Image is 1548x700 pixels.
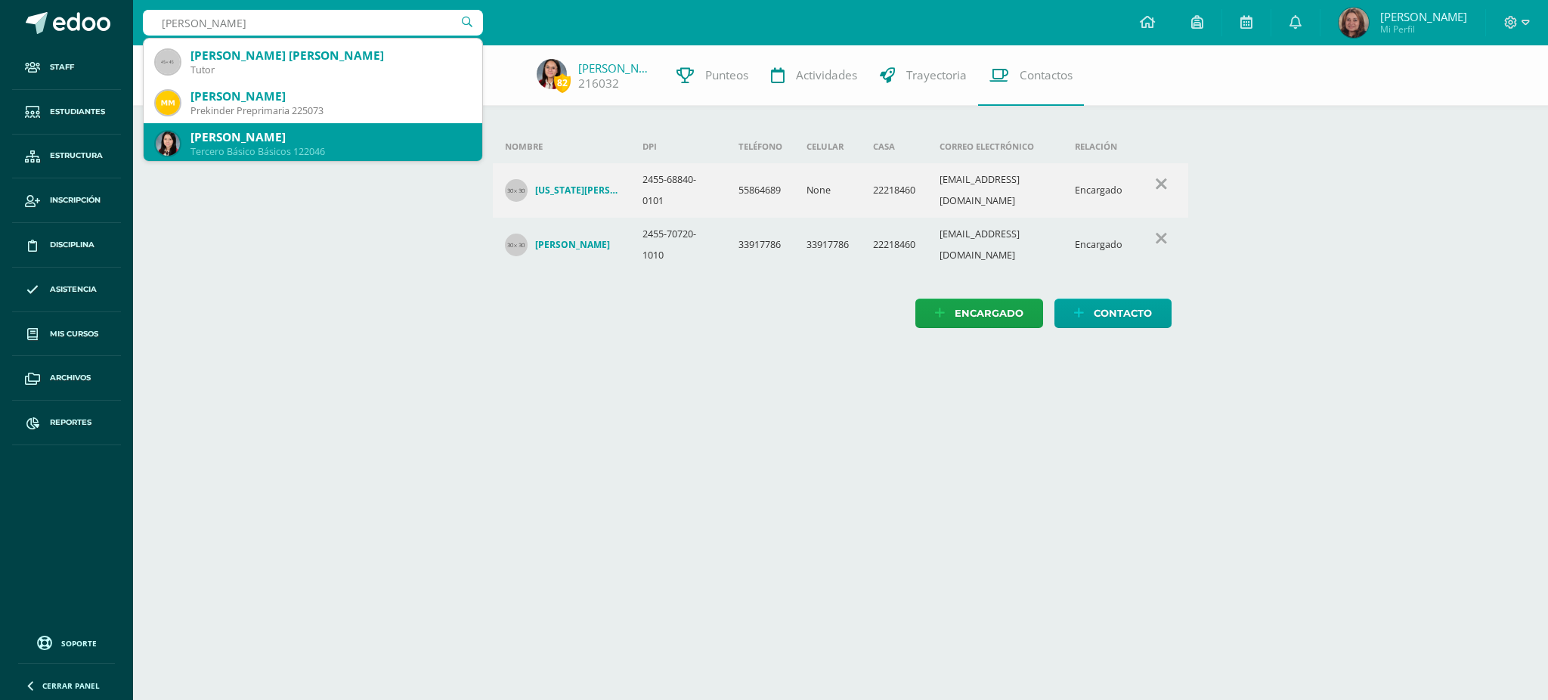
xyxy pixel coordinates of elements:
[794,130,861,163] th: Celular
[190,48,470,63] div: [PERSON_NAME] [PERSON_NAME]
[12,135,121,179] a: Estructura
[12,178,121,223] a: Inscripción
[630,218,727,272] td: 2455-70720-1010
[12,268,121,312] a: Asistencia
[1380,23,1467,36] span: Mi Perfil
[156,50,180,74] img: 45x45
[12,401,121,445] a: Reportes
[861,218,927,272] td: 22218460
[1094,299,1152,327] span: Contacto
[796,67,857,83] span: Actividades
[190,63,470,76] div: Tutor
[61,638,97,649] span: Soporte
[50,417,91,429] span: Reportes
[927,130,1063,163] th: Correo electrónico
[50,239,94,251] span: Disciplina
[927,163,1063,218] td: [EMAIL_ADDRESS][DOMAIN_NAME]
[630,163,727,218] td: 2455-68840-0101
[505,234,528,256] img: 30x30
[50,283,97,296] span: Asistencia
[12,356,121,401] a: Archivos
[537,59,567,89] img: c42e844f0d72ed1ea4fb8975a5518494.png
[578,60,654,76] a: [PERSON_NAME]
[1054,299,1172,328] a: Contacto
[955,299,1023,327] span: Encargado
[50,372,91,384] span: Archivos
[12,223,121,268] a: Disciplina
[1339,8,1369,38] img: b20be52476d037d2dd4fed11a7a31884.png
[190,104,470,117] div: Prekinder Preprimaria 225073
[726,130,794,163] th: Teléfono
[794,163,861,218] td: None
[554,73,571,92] span: 82
[505,234,618,256] a: [PERSON_NAME]
[535,239,610,251] h4: [PERSON_NAME]
[190,145,470,158] div: Tercero Básico Básicos 122046
[1063,218,1135,272] td: Encargado
[50,106,105,118] span: Estudiantes
[12,90,121,135] a: Estudiantes
[12,312,121,357] a: Mis cursos
[50,328,98,340] span: Mis cursos
[42,680,100,691] span: Cerrar panel
[50,61,74,73] span: Staff
[50,150,103,162] span: Estructura
[535,184,618,197] h4: [US_STATE][PERSON_NAME]
[505,179,528,202] img: 30x30
[493,130,630,163] th: Nombre
[665,45,760,106] a: Punteos
[915,299,1043,328] a: Encargado
[1063,130,1135,163] th: Relación
[505,179,618,202] a: [US_STATE][PERSON_NAME]
[190,88,470,104] div: [PERSON_NAME]
[50,194,101,206] span: Inscripción
[705,67,748,83] span: Punteos
[868,45,978,106] a: Trayectoria
[18,632,115,652] a: Soporte
[1380,9,1467,24] span: [PERSON_NAME]
[794,218,861,272] td: 33917786
[190,129,470,145] div: [PERSON_NAME]
[906,67,967,83] span: Trayectoria
[12,45,121,90] a: Staff
[927,218,1063,272] td: [EMAIL_ADDRESS][DOMAIN_NAME]
[578,76,619,91] a: 216032
[156,91,180,115] img: bb2269bf4398aed44507f64aeb73dacc.png
[726,218,794,272] td: 33917786
[1063,163,1135,218] td: Encargado
[156,132,180,156] img: c04d1bf3506ede75b745c7c3a7144a0a.png
[861,130,927,163] th: Casa
[978,45,1084,106] a: Contactos
[861,163,927,218] td: 22218460
[726,163,794,218] td: 55864689
[143,10,483,36] input: Busca un usuario...
[630,130,727,163] th: DPI
[1020,67,1073,83] span: Contactos
[760,45,868,106] a: Actividades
